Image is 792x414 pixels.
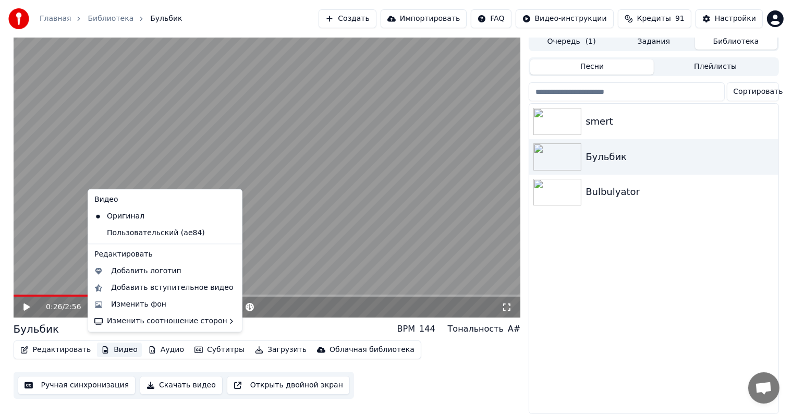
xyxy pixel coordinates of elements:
[530,34,613,50] button: Очередь
[40,14,182,24] nav: breadcrumb
[381,9,467,28] button: Импортировать
[46,302,71,312] div: /
[613,34,695,50] button: Задания
[654,59,777,75] button: Плейлисты
[90,225,224,241] div: Пользовательский (ae84)
[516,9,614,28] button: Видео-инструкции
[586,36,596,47] span: ( 1 )
[586,150,774,164] div: Бульбик
[40,14,71,24] a: Главная
[111,266,181,276] div: Добавить логотип
[8,8,29,29] img: youka
[190,343,249,357] button: Субтитры
[471,9,511,28] button: FAQ
[508,323,520,335] div: A#
[330,345,415,355] div: Облачная библиотека
[695,34,777,50] button: Библиотека
[46,302,62,312] span: 0:26
[675,14,685,24] span: 91
[637,14,671,24] span: Кредиты
[419,323,435,335] div: 144
[90,208,224,225] div: Оригинал
[618,9,691,28] button: Кредиты91
[748,372,779,404] div: Открытый чат
[586,185,774,199] div: Bulbulyator
[144,343,188,357] button: Аудио
[251,343,311,357] button: Загрузить
[448,323,504,335] div: Тональность
[111,299,166,310] div: Изменить фон
[530,59,654,75] button: Песни
[97,343,142,357] button: Видео
[227,376,350,395] button: Открыть двойной экран
[88,14,133,24] a: Библиотека
[90,313,240,330] div: Изменить соотношение сторон
[140,376,223,395] button: Скачать видео
[90,191,240,208] div: Видео
[715,14,756,24] div: Настройки
[111,283,234,293] div: Добавить вступительное видео
[18,376,136,395] button: Ручная синхронизация
[16,343,95,357] button: Редактировать
[65,302,81,312] span: 2:56
[734,87,783,97] span: Сортировать
[696,9,763,28] button: Настройки
[150,14,182,24] span: Бульбик
[319,9,376,28] button: Создать
[90,246,240,263] div: Редактировать
[397,323,415,335] div: BPM
[14,322,59,336] div: Бульбик
[586,114,774,129] div: smert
